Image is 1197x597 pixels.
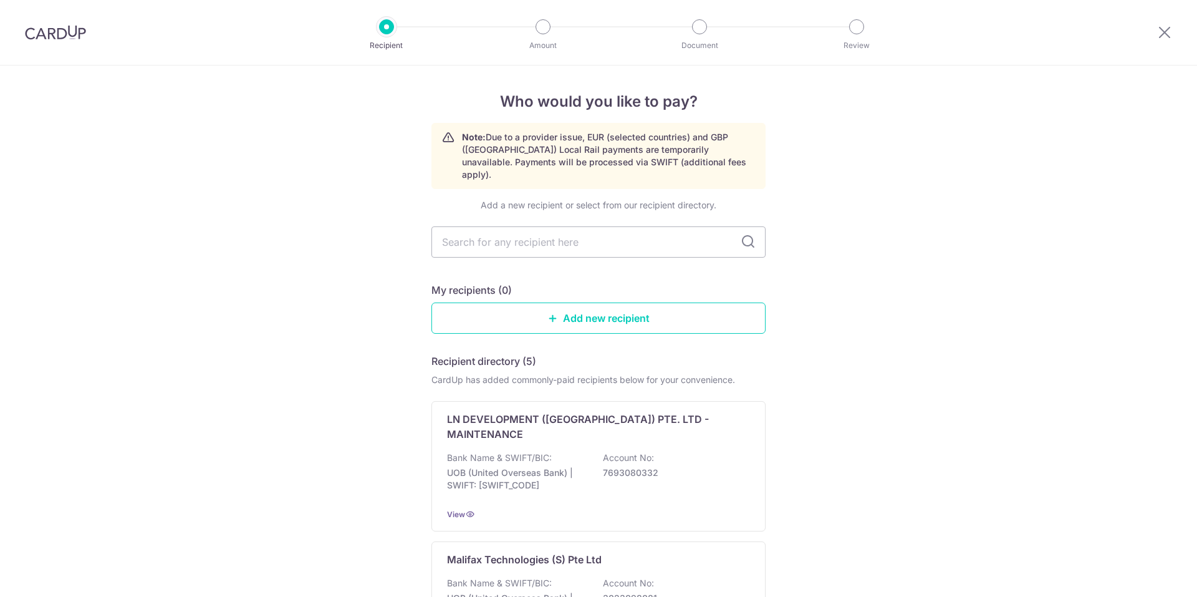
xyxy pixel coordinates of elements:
p: Account No: [603,452,654,464]
p: Amount [497,39,589,52]
p: Malifax Technologies (S) Pte Ltd [447,552,602,567]
input: Search for any recipient here [431,226,766,258]
p: Review [810,39,903,52]
a: View [447,510,465,519]
p: Bank Name & SWIFT/BIC: [447,452,552,464]
p: Account No: [603,577,654,590]
p: UOB (United Overseas Bank) | SWIFT: [SWIFT_CODE] [447,467,587,492]
iframe: Opens a widget where you can find more information [1117,560,1185,591]
img: CardUp [25,25,86,40]
strong: Note: [462,132,486,142]
h5: Recipient directory (5) [431,354,536,369]
div: Add a new recipient or select from our recipient directory. [431,199,766,211]
h4: Who would you like to pay? [431,90,766,113]
p: Document [653,39,746,52]
p: LN DEVELOPMENT ([GEOGRAPHIC_DATA]) PTE. LTD - MAINTENANCE [447,412,735,442]
p: 7693080332 [603,467,743,479]
p: Recipient [340,39,433,52]
p: Due to a provider issue, EUR (selected countries) and GBP ([GEOGRAPHIC_DATA]) Local Rail payments... [462,131,755,181]
h5: My recipients (0) [431,283,512,298]
div: CardUp has added commonly-paid recipients below for your convenience. [431,374,766,386]
p: Bank Name & SWIFT/BIC: [447,577,552,590]
a: Add new recipient [431,303,766,334]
